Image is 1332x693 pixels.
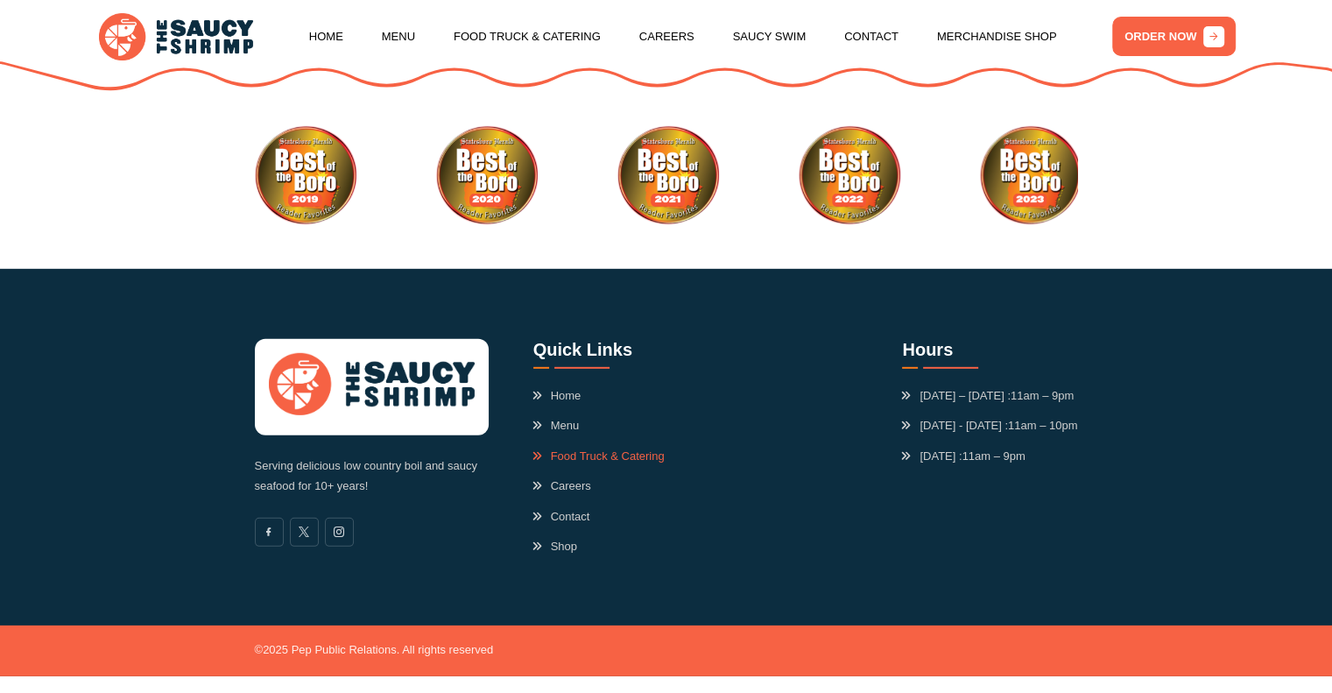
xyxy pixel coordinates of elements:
h3: Quick Links [533,339,673,369]
img: Best of the Boro [435,124,538,227]
span: [DATE] - [DATE] : [902,417,1077,435]
a: Menu [533,417,580,435]
a: Food Truck & Catering [533,448,665,465]
div: 6 / 10 [254,124,356,227]
a: Careers [533,477,591,495]
div: 7 / 10 [435,124,538,227]
div: 10 / 10 [979,124,1082,227]
a: Food Truck & Catering [454,4,601,70]
a: Menu [382,4,415,70]
img: logo [99,13,253,60]
a: Shop [533,538,577,555]
img: Best of the Boro [254,124,356,227]
div: 8 / 10 [617,124,719,227]
a: Contact [844,4,899,70]
a: Contact [533,508,590,526]
img: Best of the Boro [617,124,719,227]
a: ORDER NOW [1112,17,1236,56]
a: Home [309,4,343,70]
p: Serving delicious low country boil and saucy seafood for 10+ years! [255,456,489,497]
span: [DATE] : [902,448,1025,465]
a: Saucy Swim [733,4,807,70]
span: 11am – 10pm [1008,419,1078,432]
span: 11am – 9pm [962,449,1025,463]
div: 9 / 10 [798,124,900,227]
img: logo [269,353,475,415]
span: 11am – 9pm [1011,389,1074,402]
a: Careers [639,4,694,70]
h3: Hours [902,339,1077,369]
img: Best of the Boro [979,124,1082,227]
p: © 2025 Pep Public Relations. All rights reserved [255,640,494,661]
a: Merchandise Shop [937,4,1057,70]
span: [DATE] – [DATE] : [902,387,1074,405]
img: Best of the Boro [798,124,900,227]
a: Home [533,387,581,405]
